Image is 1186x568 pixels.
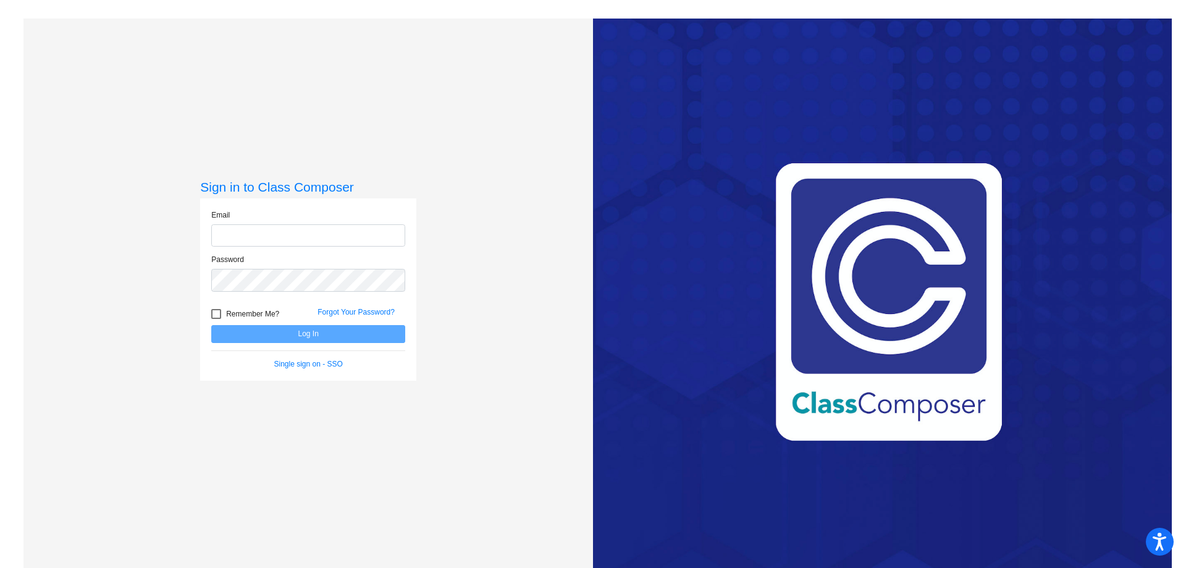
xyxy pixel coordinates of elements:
button: Log In [211,325,405,343]
a: Single sign on - SSO [274,360,343,368]
h3: Sign in to Class Composer [200,179,416,195]
label: Email [211,210,230,221]
span: Remember Me? [226,307,279,321]
a: Forgot Your Password? [318,308,395,316]
label: Password [211,254,244,265]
